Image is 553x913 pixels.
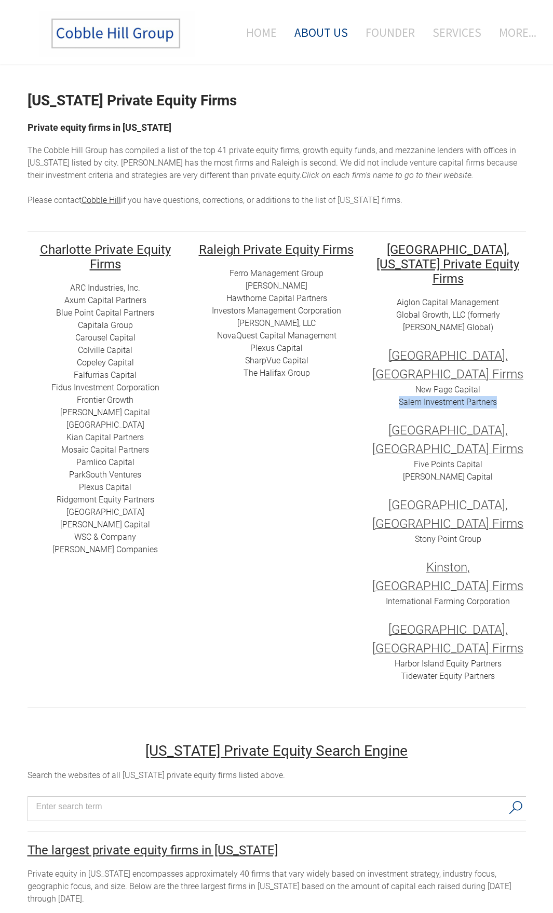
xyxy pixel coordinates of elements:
a: SharpVue Capital [245,356,308,365]
a: Capitala Group​ [78,320,133,330]
a: Investors Management Corporation [212,306,341,316]
font: Charlotte Private Equity Firms [40,242,171,271]
a: New Page Capital [415,385,480,394]
a: ​Colville Capital [78,345,132,355]
a: Hawthorne Capital Partners [226,293,327,303]
font: [GEOGRAPHIC_DATA], [GEOGRAPHIC_DATA] Firms [372,622,523,656]
a: ​​Carousel Capital​​ [75,333,136,343]
a: ​Plexus Capital [250,343,303,353]
a: ​WSC & Company [74,532,136,542]
a: [PERSON_NAME] Capital [403,472,493,482]
a: Frontier Growth [77,395,133,405]
a: [PERSON_NAME] [246,281,307,291]
em: Click on each firm's name to go to their website. ​ [302,170,474,180]
font: [GEOGRAPHIC_DATA], [US_STATE] Private Equity Firms [376,242,519,286]
div: Search the websites of all [US_STATE] private equity firms listed above. [28,769,526,782]
font: Private equity firms in [US_STATE] [28,122,171,133]
input: Search input [36,799,503,814]
a: ParkSouth Ventures [69,470,141,480]
button: Search [505,797,527,819]
a: Home [231,11,285,54]
a: Services [425,11,489,54]
div: Private equity in [US_STATE] encompasses approximately 40 firms that vary widely based on investm... [28,868,526,905]
a: [PERSON_NAME] Capital [60,520,150,529]
h2: ​ [199,242,355,256]
a: Five Points Capital​ [414,459,482,469]
a: International Farming Corporation [386,596,510,606]
font: Raleigh Private Equity Firms [199,242,354,257]
font: [GEOGRAPHIC_DATA], [GEOGRAPHIC_DATA] Firms [372,423,523,456]
font: [GEOGRAPHIC_DATA], [GEOGRAPHIC_DATA] Firms [372,498,523,531]
strong: [US_STATE] Private Equity Firms [28,92,237,109]
span: Please contact if you have questions, corrections, or additions to the list of [US_STATE] firms. [28,195,402,205]
a: ​[GEOGRAPHIC_DATA] [66,507,144,517]
a: About Us [287,11,356,54]
a: Harbor Island Equity Partners [395,659,502,669]
a: ​​The Halifax Group [244,368,310,378]
a: Aiglon Capital Management [397,297,499,307]
a: Stony Point Group​​ [415,534,481,544]
a: [GEOGRAPHIC_DATA] [66,420,144,430]
a: ​Ridgemont Equity Partners​ [57,495,154,505]
img: The Cobble Hill Group LLC [39,11,195,57]
a: ARC I​ndustries, Inc. [70,283,140,293]
a: Salem Investment Partners [399,397,497,407]
font: [GEOGRAPHIC_DATA], [GEOGRAPHIC_DATA] Firms [372,348,523,381]
a: ​Plexus Capital [79,482,131,492]
a: Mosaic Capital Partners [61,445,149,455]
a: Global Growth, LLC (formerly [PERSON_NAME] Global [396,310,500,332]
a: Cobble Hill [82,195,121,205]
a: ​Falfurrias Capital [74,370,137,380]
a: [PERSON_NAME], LLC [237,318,316,328]
h2: ​ [28,242,183,271]
a: Fidus Investment Corporation [51,383,159,392]
div: he top 41 private equity firms, growth equity funds, and mezzanine lenders with offices in [US_ST... [28,144,526,207]
a: Founder [358,11,423,54]
font: Kinston, [GEOGRAPHIC_DATA] Firms [372,560,523,593]
u: ​ [199,240,354,257]
a: Tidewater Equity Partners [401,671,495,681]
a: ​Kian Capital Partners [66,432,144,442]
a: ​Blue Point Capital Partners [56,308,154,318]
a: Ferro Management Group [230,268,323,278]
a: Copeley Capital [77,358,134,367]
font: ​The largest private equity firms in [US_STATE] [28,843,278,857]
u: [US_STATE] Private Equity Search Engine [145,742,408,759]
a: [PERSON_NAME] Capital [60,407,150,417]
a: more... [491,11,536,54]
a: Axum Capital Partners [64,295,146,305]
div: ) ​ [370,296,526,683]
a: ​NovaQuest Capital Management [217,331,336,340]
span: The Cobble Hill Group has compiled a list of t [28,145,193,155]
a: [PERSON_NAME] Companies [52,544,158,554]
a: ​Pamlico Capital [76,457,134,467]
